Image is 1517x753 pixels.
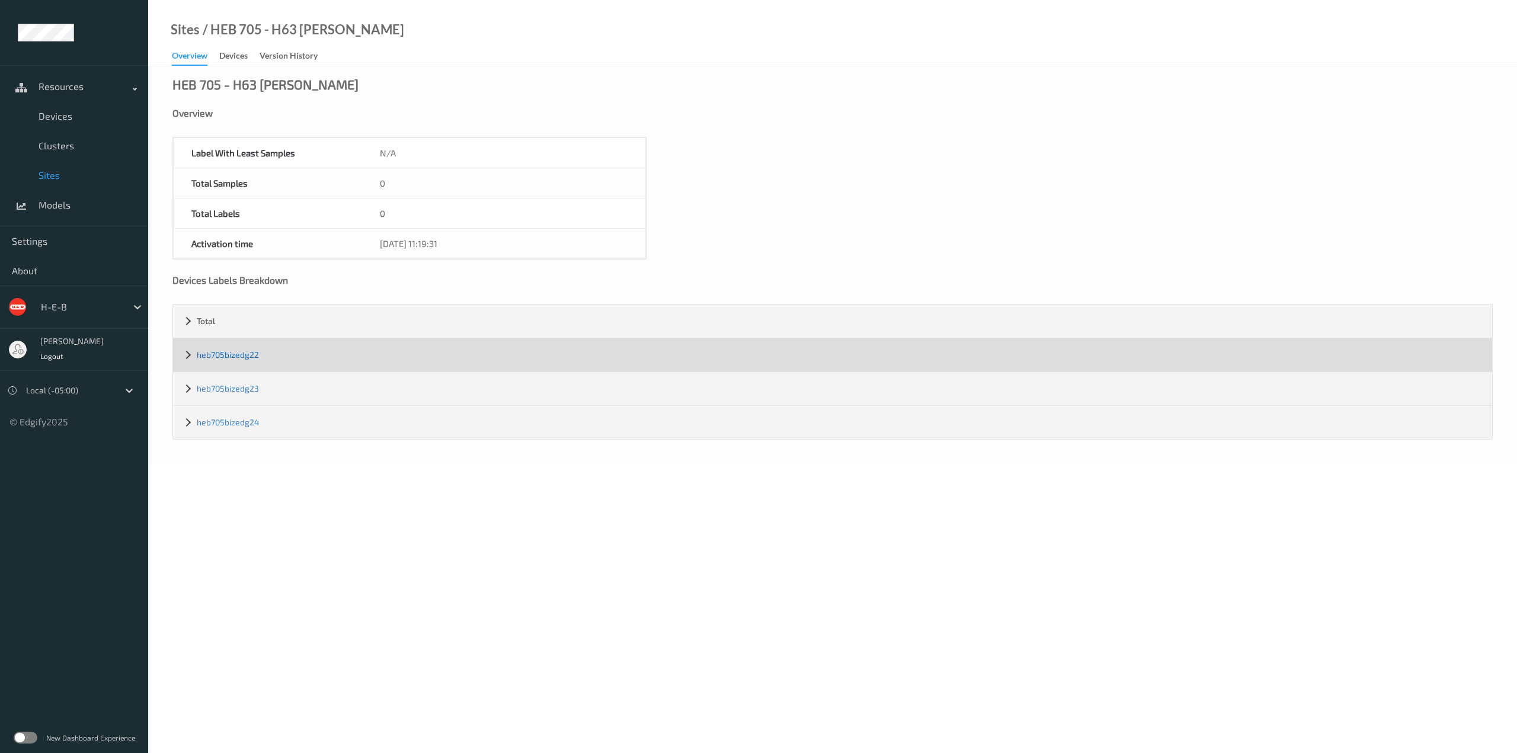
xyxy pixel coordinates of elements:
[174,229,362,258] div: Activation time
[197,350,259,360] a: heb705bizedg22
[171,24,200,36] a: Sites
[362,198,645,228] div: 0
[197,417,260,427] a: heb705bizedg24
[173,372,1492,405] div: heb705bizedg23
[173,305,1492,338] div: Total
[172,107,1493,119] div: Overview
[173,338,1492,371] div: heb705bizedg22
[173,406,1492,439] div: heb705bizedg24
[362,229,645,258] div: [DATE] 11:19:31
[362,168,645,198] div: 0
[174,138,362,168] div: Label With Least Samples
[260,50,318,65] div: Version History
[200,24,404,36] div: / HEB 705 - H63 [PERSON_NAME]
[172,78,359,90] div: HEB 705 - H63 [PERSON_NAME]
[219,48,260,65] a: Devices
[197,316,215,326] span: Total
[197,383,259,393] a: heb705bizedg23
[362,138,645,168] div: N/A
[172,48,219,66] a: Overview
[174,168,362,198] div: Total Samples
[174,198,362,228] div: Total Labels
[172,274,1493,286] div: Devices Labels Breakdown
[172,50,207,66] div: Overview
[260,48,329,65] a: Version History
[219,50,248,65] div: Devices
